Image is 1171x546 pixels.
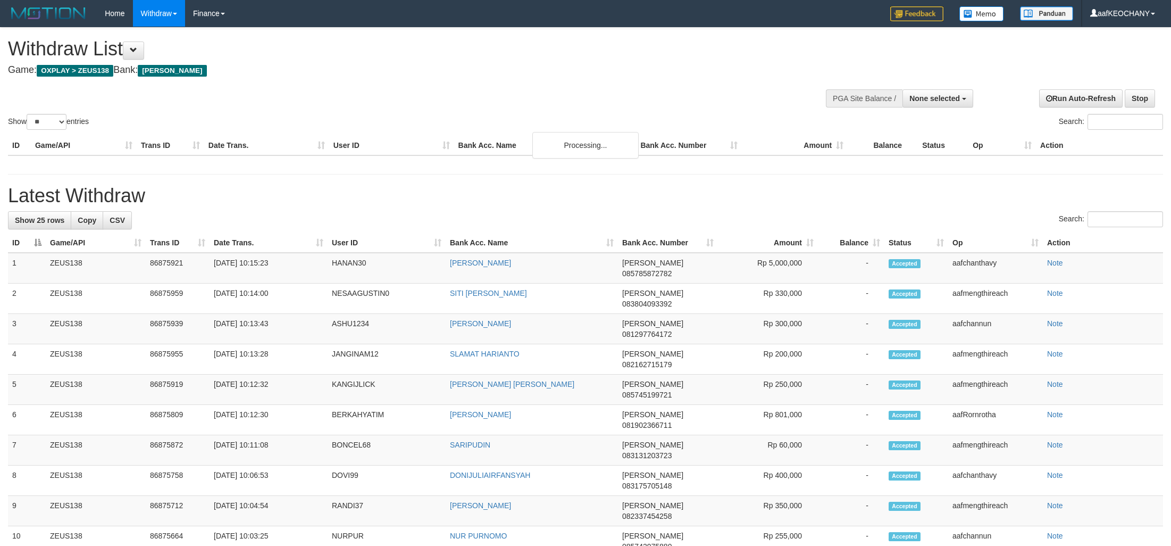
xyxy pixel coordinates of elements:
a: Note [1047,471,1063,479]
th: User ID [329,136,454,155]
a: [PERSON_NAME] [450,501,511,510]
td: ZEUS138 [46,466,146,496]
td: [DATE] 10:11:08 [210,435,328,466]
a: SITI [PERSON_NAME] [450,289,527,297]
label: Search: [1059,211,1163,227]
td: 5 [8,375,46,405]
td: ZEUS138 [46,344,146,375]
td: 9 [8,496,46,526]
td: - [818,314,884,344]
a: DONIJULIAIRFANSYAH [450,471,530,479]
td: - [818,344,884,375]
td: HANAN30 [328,253,446,284]
span: [PERSON_NAME] [622,350,683,358]
td: 86875921 [146,253,210,284]
span: [PERSON_NAME] [622,289,683,297]
td: Rp 400,000 [718,466,818,496]
td: Rp 300,000 [718,314,818,344]
td: aafchannun [948,314,1043,344]
a: Note [1047,259,1063,267]
span: [PERSON_NAME] [622,501,683,510]
td: aafmengthireach [948,435,1043,466]
div: Processing... [532,132,639,159]
a: [PERSON_NAME] [450,410,511,419]
td: 86875712 [146,496,210,526]
td: - [818,435,884,466]
td: 86875959 [146,284,210,314]
td: Rp 5,000,000 [718,253,818,284]
td: aafchanthavy [948,253,1043,284]
th: Game/API [31,136,137,155]
td: 3 [8,314,46,344]
td: 86875919 [146,375,210,405]
span: Copy 081297764172 to clipboard [622,330,672,338]
a: [PERSON_NAME] [450,259,511,267]
th: Bank Acc. Number: activate to sort column ascending [618,233,718,253]
td: 86875809 [146,405,210,435]
td: aafRornrotha [948,405,1043,435]
td: Rp 200,000 [718,344,818,375]
label: Search: [1059,114,1163,130]
th: Status [918,136,968,155]
th: Action [1036,136,1163,155]
td: 86875872 [146,435,210,466]
a: [PERSON_NAME] [450,319,511,328]
span: Accepted [889,411,921,420]
span: Accepted [889,380,921,390]
span: Copy 082337454258 to clipboard [622,512,672,520]
td: 86875939 [146,314,210,344]
span: Copy 085785872782 to clipboard [622,269,672,278]
a: NUR PURNOMO [450,532,507,540]
a: Note [1047,410,1063,419]
td: 7 [8,435,46,466]
span: Show 25 rows [15,216,64,225]
a: Note [1047,501,1063,510]
select: Showentries [27,114,66,130]
h1: Latest Withdraw [8,185,1163,206]
span: [PERSON_NAME] [622,532,683,540]
td: ZEUS138 [46,284,146,314]
td: aafmengthireach [948,284,1043,314]
td: aafmengthireach [948,496,1043,526]
a: CSV [103,211,132,229]
span: Copy [78,216,96,225]
td: - [818,405,884,435]
th: Action [1043,233,1163,253]
th: Balance: activate to sort column ascending [818,233,884,253]
span: Accepted [889,471,921,481]
span: [PERSON_NAME] [622,380,683,388]
a: Note [1047,350,1063,358]
a: Note [1047,380,1063,388]
th: Bank Acc. Name: activate to sort column ascending [446,233,618,253]
th: Op [968,136,1036,155]
span: None selected [909,94,960,103]
span: Copy 081902366711 to clipboard [622,421,672,429]
td: [DATE] 10:04:54 [210,496,328,526]
span: Accepted [889,289,921,299]
span: CSV [110,216,125,225]
td: ZEUS138 [46,405,146,435]
span: Accepted [889,350,921,359]
th: Status: activate to sort column ascending [884,233,948,253]
span: Accepted [889,320,921,329]
a: SLAMAT HARIANTO [450,350,520,358]
td: ZEUS138 [46,375,146,405]
th: User ID: activate to sort column ascending [328,233,446,253]
td: ZEUS138 [46,253,146,284]
img: panduan.png [1020,6,1073,21]
td: - [818,496,884,526]
td: [DATE] 10:12:30 [210,405,328,435]
th: Bank Acc. Name [454,136,637,155]
td: [DATE] 10:06:53 [210,466,328,496]
td: 86875758 [146,466,210,496]
td: ZEUS138 [46,496,146,526]
td: RANDI37 [328,496,446,526]
a: Copy [71,211,103,229]
td: 8 [8,466,46,496]
td: Rp 330,000 [718,284,818,314]
td: 4 [8,344,46,375]
td: [DATE] 10:14:00 [210,284,328,314]
div: PGA Site Balance / [826,89,902,107]
td: Rp 350,000 [718,496,818,526]
td: KANGIJLICK [328,375,446,405]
